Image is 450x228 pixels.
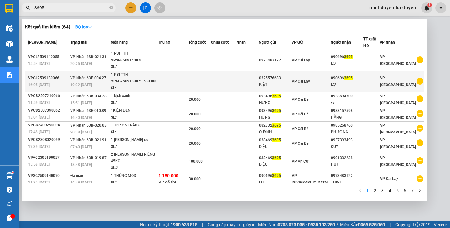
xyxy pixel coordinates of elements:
[111,50,158,64] div: 1 PBI TTH VPSG2509140070 1.180.000 đ
[28,83,50,87] span: 16:05 [DATE]
[70,130,92,134] span: 20:38 [DATE]
[75,24,92,29] strong: Bộ lọc
[417,175,423,182] span: plus-circle
[344,76,353,80] span: 3695
[189,112,201,116] span: 20.000
[331,122,363,129] div: 0985268760
[88,25,92,29] span: down
[189,159,203,163] span: 100.000
[6,25,13,32] img: warehouse-icon
[28,130,50,134] span: 17:48 [DATE]
[417,157,423,164] span: plus-circle
[28,75,68,81] div: VPCL2509130066
[331,99,363,106] div: vy
[7,187,12,193] span: question-circle
[5,4,13,13] img: logo-vxr
[189,97,201,102] span: 20.000
[28,144,50,149] span: 17:39 [DATE]
[111,179,158,186] div: SL: 1
[364,187,371,194] a: 1
[380,138,416,149] span: VP [GEOGRAPHIC_DATA]
[380,109,416,120] span: VP [GEOGRAPHIC_DATA]
[70,145,92,149] span: 07:40 [DATE]
[70,156,107,160] span: VP Nhận 63B-019.87
[272,156,281,160] span: 3695
[34,4,108,11] input: Tìm tên, số ĐT hoặc mã đơn
[109,5,113,11] span: close-circle
[259,114,292,121] div: HƯNG
[7,215,12,221] span: message
[28,154,68,161] div: VPAC2305190027
[331,114,363,121] div: HẰNG
[331,129,363,135] div: PHƯƠNG
[416,187,424,194] li: Next Page
[259,129,292,135] div: QUỲNH
[394,187,401,194] li: 5
[28,40,57,45] span: [PERSON_NAME]
[372,187,378,194] a: 2
[70,55,107,59] span: VP Nhận 63B-021.31
[331,54,363,60] div: 090696
[402,187,408,194] a: 6
[331,161,363,168] div: HUY
[28,54,68,60] div: VPCL2509140055
[111,129,158,136] div: SL: 1
[292,112,308,116] span: VP Cái Bè
[28,61,50,66] span: 15:54 [DATE]
[331,75,363,81] div: 090696
[380,94,416,105] span: VP [GEOGRAPHIC_DATA]
[70,94,107,98] span: VP Nhận 63B-034.28
[70,40,87,45] span: Trạng thái
[364,187,371,194] li: 1
[111,114,158,121] div: SL: 1
[259,57,292,64] div: 0973483122
[292,173,328,185] span: VP [GEOGRAPHIC_DATA]
[272,138,281,142] span: 3695
[70,76,106,80] span: VP Nhận 63F-004.27
[380,40,395,45] span: VP Nhận
[28,107,68,114] div: VPCB2507090062
[70,61,92,66] span: 20:25 [DATE]
[111,143,158,150] div: SL: 1
[259,155,292,161] div: 038469
[6,72,13,78] img: solution-icon
[380,55,416,66] span: VP [GEOGRAPHIC_DATA]
[70,101,92,105] span: 15:51 [DATE]
[111,137,158,143] div: 1 [PERSON_NAME] đỏ
[189,177,201,181] span: 30.000
[259,161,292,168] div: DIỆU
[331,60,363,67] div: LỢI
[70,22,97,32] button: Bộ lọcdown
[111,122,158,129] div: 1 TÉP HS TRẮNG
[189,127,201,131] span: 20.000
[331,172,363,179] div: 0973483122
[158,173,178,178] span: 1.180.000
[331,155,363,161] div: 0901332238
[158,40,170,45] span: Thu hộ
[28,162,50,167] span: 15:58 [DATE]
[417,110,423,117] span: plus-circle
[6,172,13,179] img: warehouse-icon
[394,187,401,194] a: 5
[272,123,281,128] span: 3695
[259,40,276,45] span: Người gửi
[292,58,310,62] span: VP Cai Lậy
[111,172,158,179] div: 1 THÙNG MOD
[259,137,292,143] div: 038469
[12,172,14,173] sup: 1
[379,187,386,194] a: 3
[292,97,308,102] span: VP Cái Bè
[331,108,363,114] div: 0988157598
[387,187,393,194] a: 4
[331,137,363,143] div: 0937393493
[237,40,246,45] span: Nhãn
[111,107,158,114] div: 1KIỆN ĐEN
[259,93,292,99] div: 093496
[259,143,292,150] div: DIỆU
[111,85,158,92] div: SL: 1
[28,122,68,129] div: VPCB2409290094
[331,93,363,99] div: 0938694300
[356,187,364,194] li: Previous Page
